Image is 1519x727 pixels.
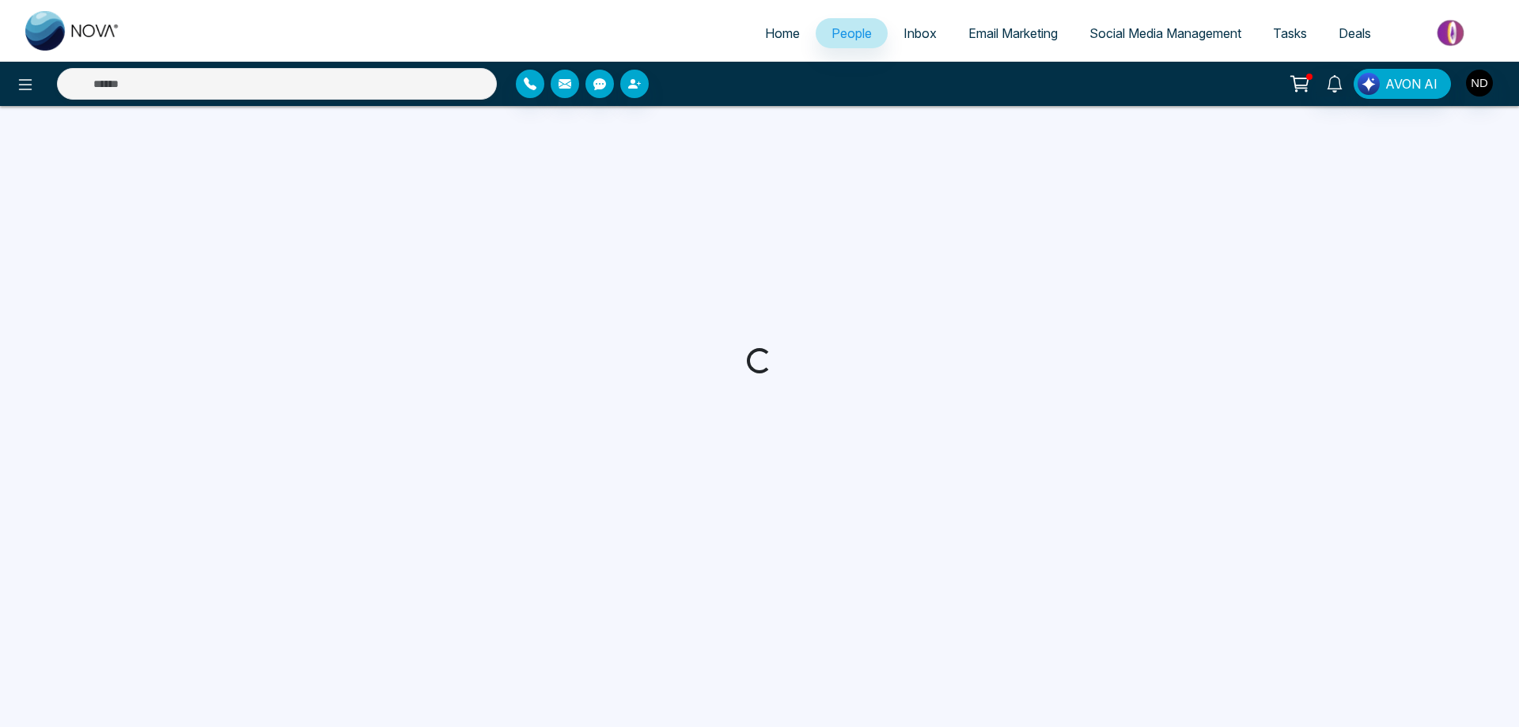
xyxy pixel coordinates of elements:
img: Market-place.gif [1395,15,1510,51]
span: Home [765,25,800,41]
a: Inbox [888,18,953,48]
span: Social Media Management [1089,25,1241,41]
img: User Avatar [1466,70,1493,97]
button: AVON AI [1354,69,1451,99]
span: Inbox [903,25,937,41]
span: Deals [1339,25,1371,41]
a: Social Media Management [1074,18,1257,48]
a: Email Marketing [953,18,1074,48]
img: Nova CRM Logo [25,11,120,51]
a: Home [749,18,816,48]
a: Deals [1323,18,1387,48]
span: Tasks [1273,25,1307,41]
span: People [831,25,872,41]
span: Email Marketing [968,25,1058,41]
a: People [816,18,888,48]
span: AVON AI [1385,74,1438,93]
a: Tasks [1257,18,1323,48]
img: Lead Flow [1358,73,1380,95]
